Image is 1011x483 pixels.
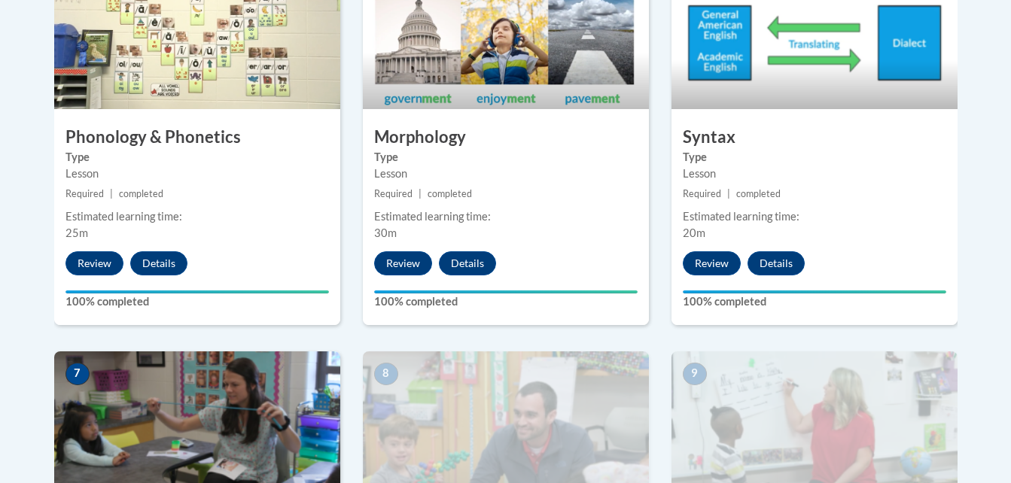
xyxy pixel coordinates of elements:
div: Lesson [683,166,946,182]
button: Review [374,251,432,275]
h3: Morphology [363,126,649,149]
div: Lesson [374,166,638,182]
span: | [419,188,422,199]
span: 9 [683,363,707,385]
div: Your progress [374,290,638,293]
button: Details [748,251,805,275]
label: 100% completed [683,293,946,310]
span: Required [65,188,104,199]
label: Type [65,149,329,166]
label: 100% completed [65,293,329,310]
div: Lesson [65,166,329,182]
span: | [110,188,113,199]
label: Type [374,149,638,166]
span: Required [683,188,721,199]
span: completed [428,188,472,199]
div: Your progress [683,290,946,293]
h3: Syntax [671,126,958,149]
button: Details [439,251,496,275]
span: 30m [374,226,397,239]
div: Your progress [65,290,329,293]
div: Estimated learning time: [683,208,946,225]
span: 25m [65,226,88,239]
div: Estimated learning time: [374,208,638,225]
span: completed [736,188,781,199]
span: 8 [374,363,398,385]
button: Details [130,251,187,275]
label: 100% completed [374,293,638,310]
div: Estimated learning time: [65,208,329,225]
span: | [727,188,730,199]
button: Review [65,251,123,275]
span: 7 [65,363,90,385]
span: Required [374,188,413,199]
span: completed [119,188,163,199]
label: Type [683,149,946,166]
button: Review [683,251,741,275]
h3: Phonology & Phonetics [54,126,340,149]
span: 20m [683,226,705,239]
